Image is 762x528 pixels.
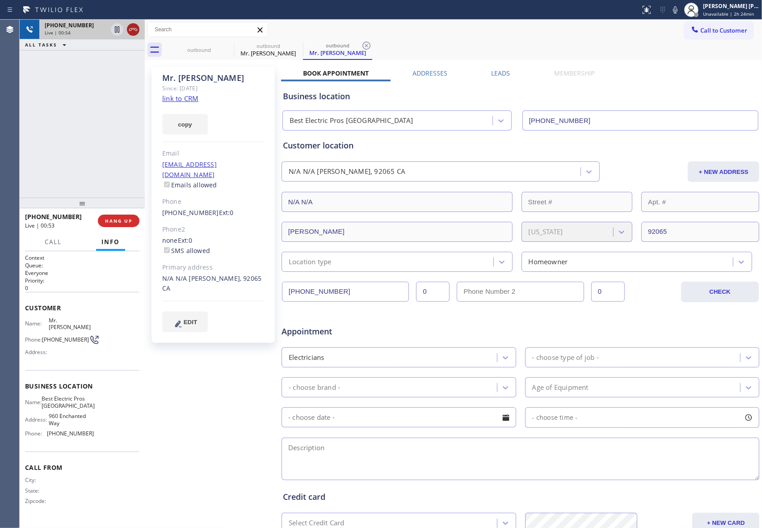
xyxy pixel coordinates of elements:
span: Zipcode: [25,498,49,504]
div: outbound [304,42,371,49]
span: Name: [25,399,42,406]
div: Electricians [289,352,324,363]
span: HANG UP [105,218,132,224]
div: outbound [165,46,233,53]
div: Mr. [PERSON_NAME] [235,49,302,57]
div: - choose brand - [289,382,340,393]
label: SMS allowed [162,246,210,255]
label: Book Appointment [303,69,369,77]
button: Call to Customer [685,22,753,39]
span: Live | 00:54 [45,30,71,36]
label: Membership [554,69,594,77]
span: Address: [25,416,49,423]
label: Addresses [413,69,447,77]
button: EDIT [162,312,208,332]
span: Appointment [282,325,440,338]
button: Mute [669,4,682,16]
span: Name: [25,320,49,327]
input: Emails allowed [164,182,170,187]
div: Primary address [162,262,265,273]
span: Call [45,238,62,246]
span: Live | 00:53 [25,222,55,229]
div: outbound [235,42,302,49]
button: Info [96,233,125,251]
input: - choose date - [282,407,516,427]
input: Phone Number [282,282,409,302]
h1: Context [25,254,139,262]
span: Best Electric Pros [GEOGRAPHIC_DATA] [42,395,95,409]
span: ALL TASKS [25,42,57,48]
span: Address: [25,349,49,355]
div: Mr. [PERSON_NAME] [304,49,371,57]
span: [PHONE_NUMBER] [25,212,82,221]
span: - choose time - [532,413,578,422]
div: N/A N/A [PERSON_NAME], 92065 CA [289,167,405,177]
span: Info [101,238,120,246]
button: copy [162,114,208,135]
span: EDIT [184,319,197,325]
h2: Priority: [25,277,139,284]
span: State: [25,487,49,494]
a: link to CRM [162,94,198,103]
div: Mr. Greg [235,40,302,60]
button: HANG UP [98,215,139,227]
span: [PHONE_NUMBER] [47,430,94,437]
input: SMS allowed [164,247,170,253]
span: Mr. [PERSON_NAME] [49,317,93,331]
div: Since: [DATE] [162,83,265,93]
button: Hang up [127,23,139,36]
input: Phone Number [522,110,759,131]
div: Email [162,148,265,159]
a: [PHONE_NUMBER] [162,208,219,217]
div: none [162,236,265,256]
span: 960 Enchanted Way [49,413,93,427]
span: Call to Customer [700,26,747,34]
input: ZIP [641,222,759,242]
a: [EMAIL_ADDRESS][DOMAIN_NAME] [162,160,217,179]
input: Address [282,192,513,212]
div: Customer location [283,139,758,152]
button: Hold Customer [111,23,123,36]
span: Business location [25,382,139,390]
div: Best Electric Pros [GEOGRAPHIC_DATA] [290,116,413,126]
button: ALL TASKS [20,39,75,50]
span: [PHONE_NUMBER] [42,336,89,343]
input: Ext. 2 [591,282,625,302]
div: Phone [162,197,265,207]
div: Mr. [PERSON_NAME] [162,73,265,83]
input: Street # [522,192,632,212]
label: Leads [492,69,510,77]
div: - choose type of job - [532,352,599,363]
input: Phone Number 2 [457,282,584,302]
span: Ext: 0 [178,236,193,245]
div: N/A N/A [PERSON_NAME], 92065 CA [162,274,265,294]
div: [PERSON_NAME] [PERSON_NAME] [703,2,759,10]
span: Phone: [25,430,47,437]
span: Unavailable | 2h 24min [703,11,754,17]
input: City [282,222,513,242]
div: Location type [289,257,332,267]
input: Ext. [416,282,450,302]
button: + NEW ADDRESS [688,161,759,182]
div: Phone2 [162,224,265,235]
p: Everyone [25,269,139,277]
button: Call [39,233,67,251]
label: Emails allowed [162,181,217,189]
span: [PHONE_NUMBER] [45,21,94,29]
div: Credit card [283,491,758,503]
div: Age of Equipment [532,382,589,393]
div: Homeowner [529,257,568,267]
input: Search [148,22,268,37]
span: Phone: [25,336,42,343]
p: 0 [25,284,139,292]
input: Apt. # [641,192,759,212]
div: Business location [283,90,758,102]
span: Call From [25,463,139,472]
span: Customer [25,304,139,312]
span: City: [25,477,49,483]
span: Ext: 0 [219,208,234,217]
h2: Queue: [25,262,139,269]
button: CHECK [681,282,759,302]
div: Mr. Greg [304,40,371,59]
